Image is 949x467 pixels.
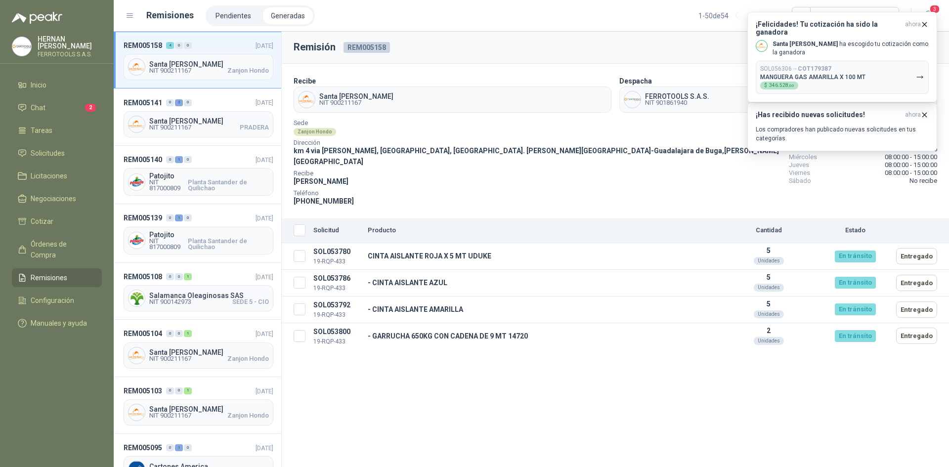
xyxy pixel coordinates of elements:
button: ¡Felicidades! Tu cotización ha sido la ganadoraahora Company LogoSanta [PERSON_NAME] ha escogido ... [747,12,937,102]
td: - CINTA AISLANTE AZUL [364,269,719,296]
b: COT179387 [798,65,831,72]
button: 3 [919,7,937,25]
span: NIT 900211167 [149,125,191,130]
td: - CINTA AISLANTE AMARILLA [364,296,719,323]
img: Company Logo [299,91,315,108]
a: Tareas [12,121,102,140]
span: REM005140 [124,154,162,165]
b: Despacha [619,77,652,85]
div: 1 [175,214,183,221]
span: Salamanca Oleaginosas SAS [149,292,269,299]
div: 1 [184,273,192,280]
div: 0 [175,273,183,280]
span: [DATE] [256,387,273,395]
li: Generadas [263,7,313,24]
span: 08:00:00 - 15:00:00 [885,169,937,177]
div: En tránsito [835,251,876,262]
th: Estado [818,218,892,243]
td: SOL053792 [309,296,364,323]
span: Solicitudes [31,148,65,159]
div: 0 [166,156,174,163]
span: Chat [31,102,45,113]
th: Seleccionar/deseleccionar [282,218,309,243]
img: Company Logo [129,174,145,190]
span: [PERSON_NAME] [294,177,348,185]
span: [DATE] [256,214,273,222]
p: 2 [723,327,814,335]
span: Sábado [789,177,811,185]
span: Santa [PERSON_NAME] [319,93,393,100]
div: 1 [175,444,183,451]
span: Órdenes de Compra [31,239,92,260]
td: En tránsito [818,296,892,323]
span: Licitaciones [31,170,67,181]
span: [PHONE_NUMBER] [294,197,354,205]
div: 0 [175,330,183,337]
div: 0 [175,387,183,394]
span: NIT 900211167 [149,413,191,419]
span: REM005108 [124,271,162,282]
a: Chat2 [12,98,102,117]
a: Inicio [12,76,102,94]
p: 5 [723,247,814,255]
a: Licitaciones [12,167,102,185]
p: SOL056306 → [760,65,831,73]
a: Pendientes [208,7,259,24]
div: $ [760,82,798,89]
span: PRADERA [240,125,269,130]
p: MANGUERA GAS AMARILLA X 100 MT [760,74,865,81]
a: Cotizar [12,212,102,231]
div: 1 - 50 de 54 [698,8,760,24]
span: Negociaciones [31,193,76,204]
span: Patojito [149,172,269,179]
img: Company Logo [129,232,145,249]
div: En tránsito [835,303,876,315]
img: Company Logo [624,91,641,108]
span: [DATE] [256,99,273,106]
p: 5 [723,273,814,281]
div: Zanjon Hondo [294,128,336,136]
button: Entregado [896,328,937,344]
div: 1 [184,330,192,337]
span: Santa [PERSON_NAME] [149,118,269,125]
a: REM005104001[DATE] Company LogoSanta [PERSON_NAME]NIT 900211167Zanjon Hondo [114,320,281,377]
span: Inicio [31,80,46,90]
span: 346.528 [769,83,794,88]
h1: Remisiones [146,8,194,22]
span: FERROTOOLS S.A.S. [645,93,709,100]
img: Company Logo [129,404,145,421]
h3: ¡Has recibido nuevas solicitudes! [756,111,901,119]
div: 4 [166,42,174,49]
p: 5 [723,300,814,308]
span: REM005141 [124,97,162,108]
td: En tránsito [818,243,892,270]
span: NIT 901861940 [645,100,709,106]
span: Zanjon Hondo [227,68,269,74]
span: NIT 900211167 [149,356,191,362]
span: Tareas [31,125,52,136]
p: 19-RQP-433 [313,284,360,293]
span: Manuales y ayuda [31,318,87,329]
p: Los compradores han publicado nuevas solicitudes en tus categorías. [756,125,929,143]
span: Jueves [789,161,809,169]
span: Viernes [789,169,810,177]
span: ahora [905,20,921,36]
td: - GARRUCHA 650KG CON CADENA DE 9 MT 14720 [364,323,719,349]
img: Company Logo [756,41,767,51]
span: Zanjon Hondo [227,356,269,362]
th: Solicitud [309,218,364,243]
b: Recibe [294,77,316,85]
span: SEDE 5 - CIO [232,299,269,305]
div: 0 [184,42,192,49]
span: Santa [PERSON_NAME] [149,406,269,413]
a: REM005103001[DATE] Company LogoSanta [PERSON_NAME]NIT 900211167Zanjon Hondo [114,377,281,434]
div: 0 [166,273,174,280]
a: Manuales y ayuda [12,314,102,333]
span: REM005158 [124,40,162,51]
td: CINTA AISLANTE ROJA X 5 MT UDUKE [364,243,719,270]
td: SOL053786 [309,269,364,296]
span: [DATE] [256,42,273,49]
a: Configuración [12,291,102,310]
span: NIT 900142973 [149,299,191,305]
div: 0 [184,444,192,451]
